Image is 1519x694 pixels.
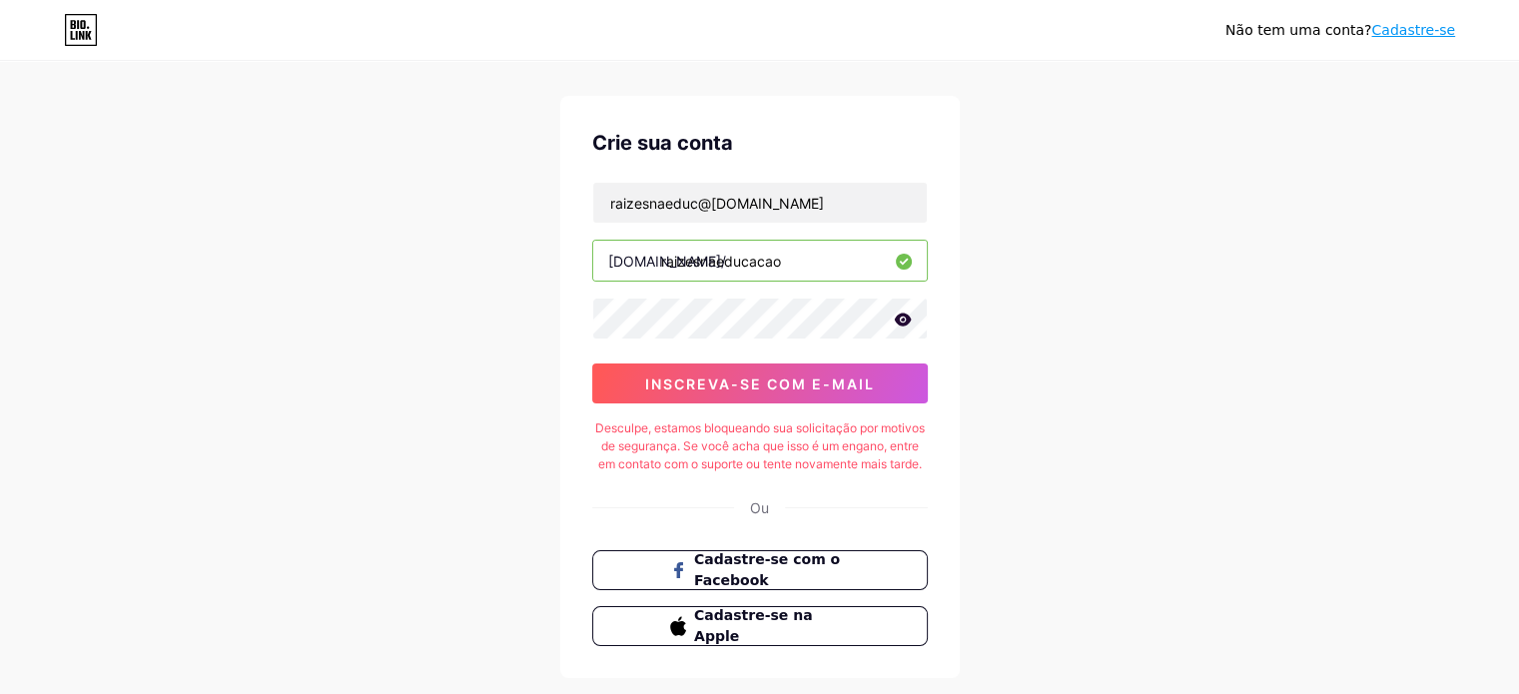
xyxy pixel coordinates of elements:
[694,607,813,644] font: Cadastre-se na Apple
[1371,22,1455,38] a: Cadastre-se
[1225,22,1371,38] font: Não tem uma conta?
[608,253,726,270] font: [DOMAIN_NAME]/
[595,420,925,471] font: Desculpe, estamos bloqueando sua solicitação por motivos de segurança. Se você acha que isso é um...
[645,375,875,392] font: inscreva-se com e-mail
[592,363,928,403] button: inscreva-se com e-mail
[593,183,927,223] input: E-mail
[592,550,928,590] button: Cadastre-se com o Facebook
[750,499,769,516] font: Ou
[592,606,928,646] button: Cadastre-se na Apple
[592,131,733,155] font: Crie sua conta
[694,551,840,588] font: Cadastre-se com o Facebook
[593,241,927,281] input: nome de usuário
